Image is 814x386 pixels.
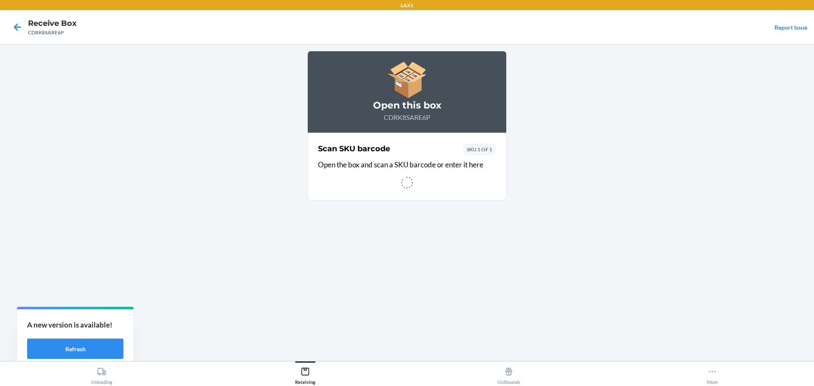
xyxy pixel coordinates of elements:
p: Open the box and scan a SKU barcode or enter it here [318,159,496,170]
button: Refresh [27,339,123,359]
button: Receiving [203,361,407,385]
div: More [707,364,718,385]
h4: Receive Box [28,18,77,29]
p: LAX1 [401,2,413,9]
p: CDRK8SARE6P [318,112,496,122]
div: Outbounds [497,364,520,385]
div: Receiving [295,364,315,385]
button: More [610,361,814,385]
p: A new version is available! [27,319,123,330]
button: Outbounds [407,361,610,385]
div: Unloading [91,364,112,385]
h2: Scan SKU barcode [318,143,390,154]
a: Report Issue [775,24,807,31]
div: CDRK8SARE6P [28,29,77,36]
h3: Open this box [318,99,496,112]
p: SKU 1 OF 1 [467,146,492,153]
